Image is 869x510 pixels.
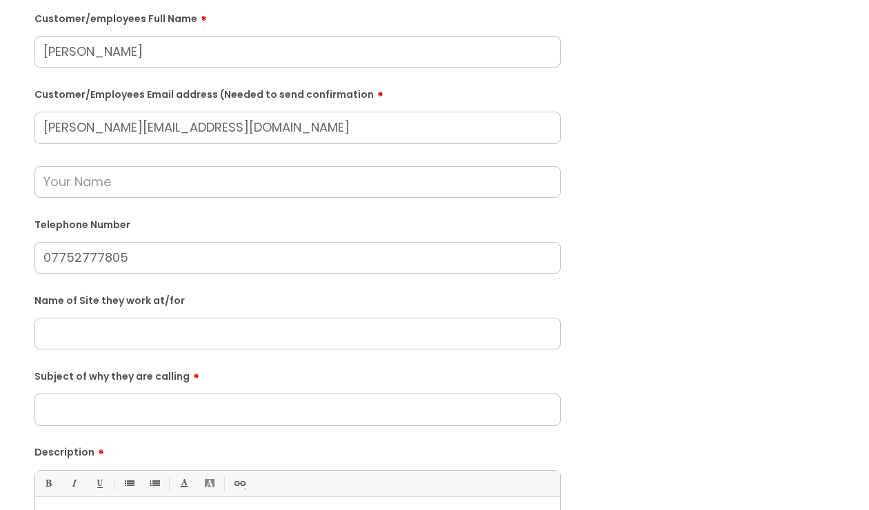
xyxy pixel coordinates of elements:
a: Underline(Ctrl-U) [90,475,108,492]
label: Customer/Employees Email address (Needed to send confirmation [34,84,561,101]
label: Customer/employees Full Name [34,8,561,25]
label: Name of Site they work at/for [34,292,561,307]
label: Telephone Number [34,216,561,231]
a: Italic (Ctrl-I) [65,475,82,492]
label: Description [34,442,561,458]
a: Font Color [175,475,192,492]
a: • Unordered List (Ctrl-Shift-7) [120,475,137,492]
label: Subject of why they are calling [34,366,561,382]
a: Link [230,475,248,492]
a: 1. Ordered List (Ctrl-Shift-8) [146,475,163,492]
input: Your Name [34,166,561,198]
input: Email [34,112,561,143]
a: Back Color [201,475,218,492]
a: Bold (Ctrl-B) [39,475,57,492]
